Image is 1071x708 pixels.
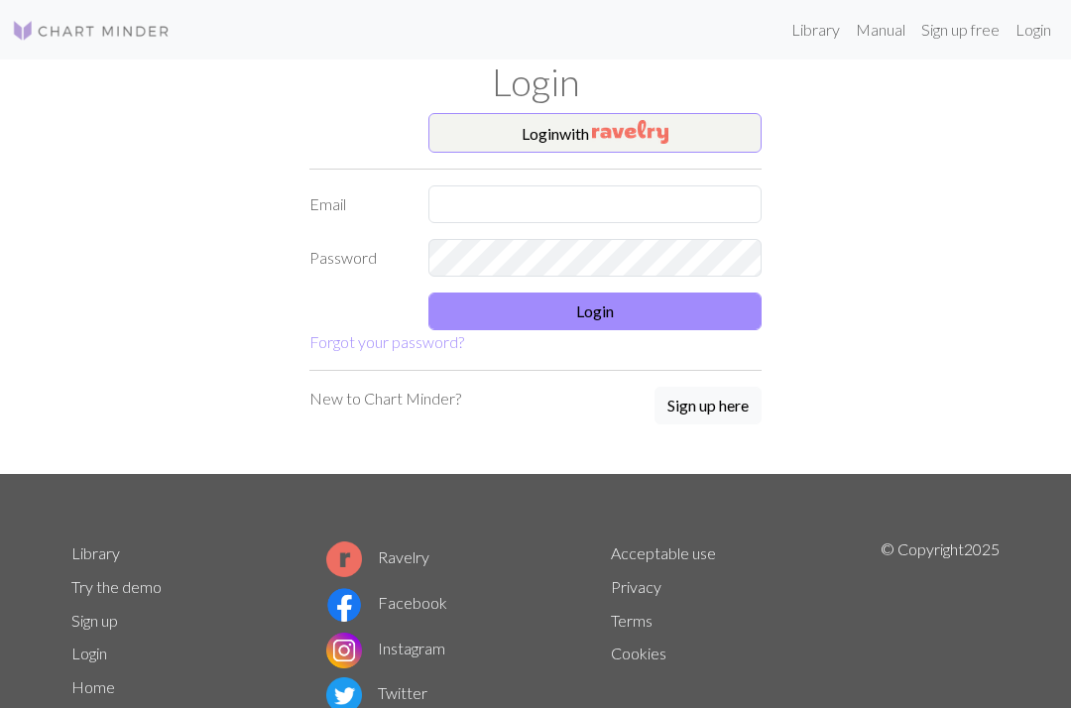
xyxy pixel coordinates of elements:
a: Forgot your password? [309,332,464,351]
img: Ravelry [592,120,668,144]
a: Twitter [326,683,427,702]
a: Instagram [326,639,445,657]
img: Ravelry logo [326,541,362,577]
a: Sign up [71,611,118,630]
a: Sign up here [654,387,762,426]
a: Login [71,644,107,662]
p: New to Chart Minder? [309,387,461,411]
a: Cookies [611,644,666,662]
a: Library [783,10,848,50]
a: Try the demo [71,577,162,596]
a: Library [71,543,120,562]
img: Facebook logo [326,587,362,623]
h1: Login [59,59,1011,105]
a: Sign up free [913,10,1008,50]
img: Logo [12,19,171,43]
button: Sign up here [654,387,762,424]
a: Acceptable use [611,543,716,562]
img: Instagram logo [326,633,362,668]
a: Ravelry [326,547,429,566]
a: Terms [611,611,653,630]
a: Manual [848,10,913,50]
button: Loginwith [428,113,762,153]
a: Facebook [326,593,447,612]
a: Login [1008,10,1059,50]
a: Privacy [611,577,661,596]
label: Email [297,185,416,223]
button: Login [428,293,762,330]
a: Home [71,677,115,696]
label: Password [297,239,416,277]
